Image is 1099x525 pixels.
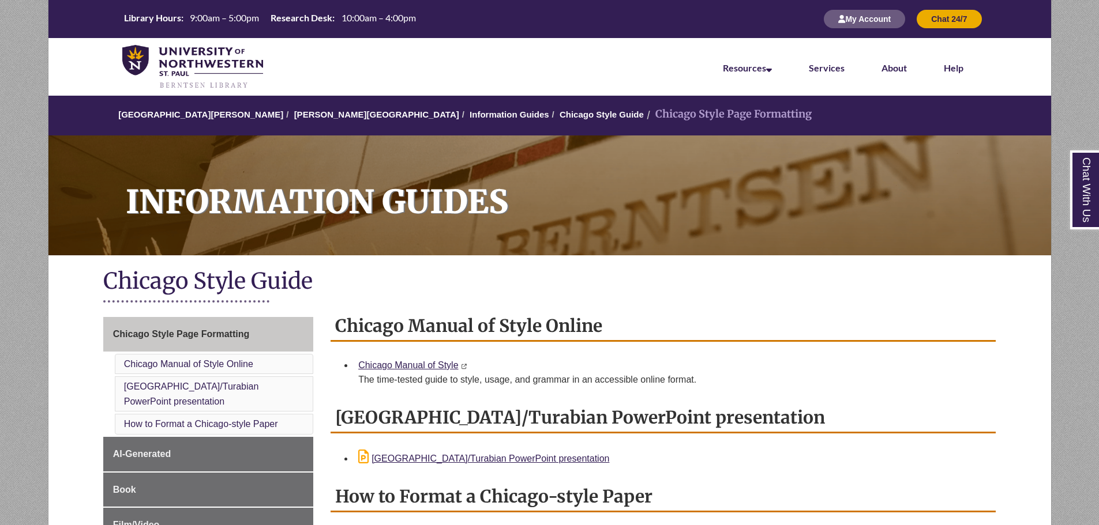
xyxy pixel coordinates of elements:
[103,317,313,352] a: Chicago Style Page Formatting
[917,14,981,24] a: Chat 24/7
[560,109,644,119] a: Chicago Style Guide
[113,485,136,494] span: Book
[118,109,283,119] a: [GEOGRAPHIC_DATA][PERSON_NAME]
[122,45,264,90] img: UNWSP Library Logo
[119,12,185,24] th: Library Hours:
[266,12,336,24] th: Research Desk:
[294,109,459,119] a: [PERSON_NAME][GEOGRAPHIC_DATA]
[124,419,278,429] a: How to Format a Chicago-style Paper
[824,14,905,24] a: My Account
[119,12,421,26] table: Hours Today
[113,449,171,459] span: AI-Generated
[124,359,253,369] a: Chicago Manual of Style Online
[124,382,259,406] a: [GEOGRAPHIC_DATA]/Turabian PowerPoint presentation
[461,364,467,369] i: This link opens in a new window
[917,10,981,28] button: Chat 24/7
[113,135,1051,240] h1: Information Guides
[944,62,963,73] a: Help
[358,360,458,370] a: Chicago Manual of Style
[331,482,996,512] h2: How to Format a Chicago-style Paper
[48,135,1051,255] a: Information Guides
[113,329,249,339] span: Chicago Style Page Formatting
[190,12,259,23] span: 9:00am – 5:00pm
[723,62,772,73] a: Resources
[331,311,996,342] h2: Chicago Manual of Style Online
[342,12,416,23] span: 10:00am – 4:00pm
[103,437,313,471] a: AI-Generated
[103,473,313,507] a: Book
[331,403,996,433] h2: [GEOGRAPHIC_DATA]/Turabian PowerPoint presentation
[644,106,812,123] li: Chicago Style Page Formatting
[358,373,987,387] div: The time-tested guide to style, usage, and grammar in an accessible online format.
[103,267,996,297] h1: Chicago Style Guide
[882,62,907,73] a: About
[470,109,549,119] a: Information Guides
[358,454,609,463] a: [GEOGRAPHIC_DATA]/Turabian PowerPoint presentation
[809,62,845,73] a: Services
[119,12,421,27] a: Hours Today
[824,10,905,28] button: My Account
